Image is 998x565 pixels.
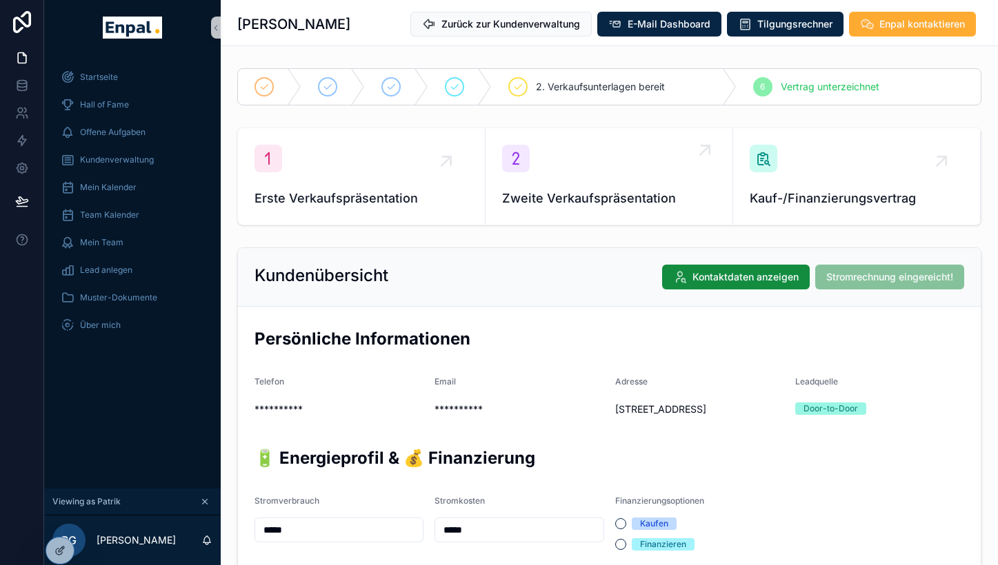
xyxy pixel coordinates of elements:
[760,81,765,92] span: 6
[52,203,212,227] a: Team Kalender
[255,265,388,287] h2: Kundenübersicht
[795,376,838,387] span: Leadquelle
[238,128,486,225] a: Erste Verkaufspräsentation
[52,313,212,338] a: Über mich
[628,17,710,31] span: E-Mail Dashboard
[52,175,212,200] a: Mein Kalender
[80,154,154,165] span: Kundenverwaltung
[727,12,844,37] button: Tilgungsrechner
[44,55,221,356] div: scrollable content
[52,285,212,310] a: Muster-Dokumente
[52,65,212,90] a: Startseite
[435,495,485,506] span: Stromkosten
[80,320,121,331] span: Über mich
[757,17,832,31] span: Tilgungsrechner
[255,327,964,350] h2: Persönliche Informationen
[80,237,123,248] span: Mein Team
[97,533,176,547] p: [PERSON_NAME]
[52,230,212,255] a: Mein Team
[52,258,212,282] a: Lead anlegen
[410,12,592,37] button: Zurück zur Kundenverwaltung
[733,128,981,225] a: Kauf-/Finanzierungsvertrag
[52,92,212,117] a: Hall of Fame
[52,147,212,172] a: Kundenverwaltung
[255,189,468,208] span: Erste Verkaufspräsentation
[80,72,118,83] span: Startseite
[615,402,784,416] span: [STREET_ADDRESS]
[80,292,157,303] span: Muster-Dokumente
[52,120,212,145] a: Offene Aufgaben
[879,17,965,31] span: Enpal kontaktieren
[640,517,668,530] div: Kaufen
[536,80,665,94] span: 2. Verkaufsunterlagen bereit
[615,376,648,387] span: Adresse
[502,189,716,208] span: Zweite Verkaufspräsentation
[80,127,146,138] span: Offene Aufgaben
[80,99,129,110] span: Hall of Fame
[781,80,879,94] span: Vertrag unterzeichnet
[692,270,799,284] span: Kontaktdaten anzeigen
[103,17,161,39] img: App logo
[615,495,704,506] span: Finanzierungsoptionen
[486,128,733,225] a: Zweite Verkaufspräsentation
[80,209,139,220] span: Team Kalender
[640,538,686,551] div: Finanzieren
[255,376,284,387] span: Telefon
[61,532,77,548] span: PG
[255,446,964,469] h2: 🔋 Energieprofil & 💰 Finanzierung
[849,12,976,37] button: Enpal kontaktieren
[750,189,964,208] span: Kauf-/Finanzierungsvertrag
[441,17,580,31] span: Zurück zur Kundenverwaltung
[237,14,350,34] h1: [PERSON_NAME]
[597,12,721,37] button: E-Mail Dashboard
[435,376,456,387] span: Email
[662,265,810,289] button: Kontaktdaten anzeigen
[804,402,858,415] div: Door-to-Door
[52,496,121,507] span: Viewing as Patrik
[80,265,132,276] span: Lead anlegen
[80,182,137,193] span: Mein Kalender
[255,495,319,506] span: Stromverbrauch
